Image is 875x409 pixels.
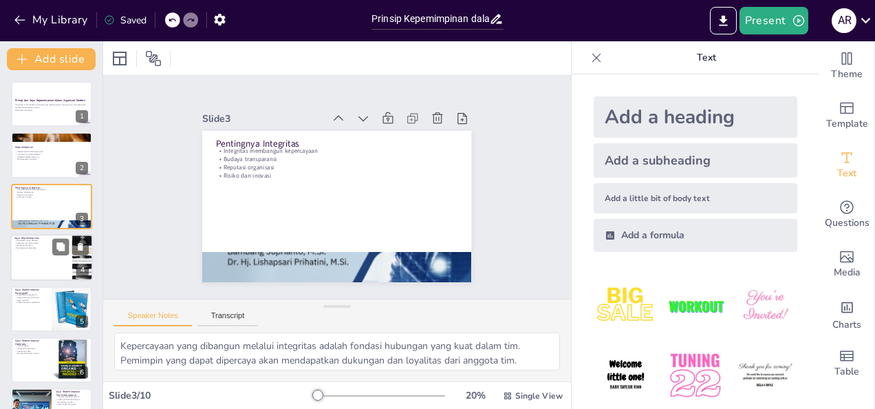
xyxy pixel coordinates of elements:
[14,236,68,240] p: Gaya Kepemimpinan
[14,244,68,247] p: Menyesuaikan gaya
[76,110,88,123] div: 1
[15,339,47,346] p: Gaya Kepemimpinan Otokratis
[114,333,560,370] textarea: Kepercayaan yang dibangun melalui integritas adalah fondasi hubungan yang kuat dalam tim. Pemimpi...
[114,311,192,326] button: Speaker Notes
[15,347,47,350] p: Mengurangi partisipasi
[832,7,856,34] button: a r
[15,296,47,299] p: Keputusan yang lebih baik
[607,41,806,74] p: Text
[15,156,88,158] p: [PERSON_NAME] dalam tim
[15,353,47,355] p: Mempertimbangkan situasi
[710,7,737,34] button: Export to PowerPoint
[145,50,162,67] span: Position
[216,171,458,180] p: Risiko dan inovasi
[76,315,88,328] div: 5
[202,112,323,125] div: Slide 3
[76,162,88,174] div: 2
[216,163,458,171] p: Reputasi organisasi
[7,48,96,70] button: Add slide
[56,396,88,399] p: Inspirasi perubahan positif
[56,401,88,404] p: Mendorong inovasi
[594,344,658,408] img: 4.jpeg
[15,293,47,296] p: Keterlibatan anggota tim
[11,286,92,332] div: 5
[819,240,874,289] div: Add images, graphics, shapes or video
[15,186,88,190] p: Pentingnya Integritas
[459,389,492,402] div: 20 %
[15,104,88,109] p: Presentasi ini membahas prinsip dan gaya kepemimpinan yang penting untuk efektivitas organisasi p...
[594,183,797,213] div: Add a little bit of body text
[825,216,869,231] span: Questions
[819,289,874,339] div: Add charts and graphs
[52,239,69,255] button: Duplicate Slide
[819,339,874,388] div: Add a table
[594,143,797,178] div: Add a subheading
[834,364,859,379] span: Table
[56,390,88,397] p: Gaya Kepemimpinan Transformasional
[56,403,88,406] p: Rasa tujuan yang jelas
[515,390,563,401] span: Single View
[76,213,88,225] div: 3
[216,137,458,149] p: Pentingnya Integritas
[15,191,88,193] p: Budaya transparansi
[15,196,88,199] p: Risiko dan inovasi
[594,274,658,338] img: 1.jpeg
[733,274,797,338] img: 3.jpeg
[15,189,88,191] p: Integritas membangun kepercayaan
[819,91,874,140] div: Add ready made slides
[837,166,856,181] span: Text
[594,96,797,138] div: Add a heading
[11,81,92,127] div: 1
[15,301,47,304] p: Efektivitas dalam kolaborasi
[14,242,68,244] p: Kelebihan dan kekurangan
[14,240,68,242] p: Pendekatan yang beragam
[819,41,874,91] div: Change the overall theme
[819,190,874,240] div: Get real-time input from your audience
[831,67,863,82] span: Theme
[10,234,93,281] div: 4
[109,48,131,70] div: Layout
[15,98,85,102] strong: Prinsip dan Gaya Kepemimpinan dalam Organisasi Modern
[826,116,868,132] span: Template
[104,14,147,27] div: Saved
[197,311,259,326] button: Transcript
[819,140,874,190] div: Add text boxes
[11,184,92,229] div: 3
[76,366,88,379] div: 6
[109,389,313,402] div: Slide 3 / 10
[216,155,458,163] p: Budaya transparansi
[663,344,727,408] img: 5.jpeg
[11,132,92,178] div: 2
[663,274,727,338] img: 2.jpeg
[76,264,89,277] div: 4
[56,399,88,401] p: Fokus pada pengembangan
[15,345,47,348] p: Kontrol penuh
[15,145,88,149] p: Kepemimpinan
[371,9,489,29] input: Insert title
[15,153,88,156] p: Pemimpin harus beradaptasi
[834,265,861,280] span: Media
[72,239,89,255] button: Delete Slide
[15,299,47,302] p: Rasa memiliki
[15,288,47,295] p: Gaya Kepemimpinan Partisipatif
[10,9,94,31] button: My Library
[832,8,856,33] div: a r
[15,150,88,153] p: Kepemimpinan adalah pengaruh
[739,7,808,34] button: Present
[15,158,88,160] p: Mendengarkan masukan
[14,247,68,250] p: Meningkatkan efektivitas
[733,344,797,408] img: 6.jpeg
[832,317,861,333] span: Charts
[15,109,88,112] p: Generated with [URL]
[594,219,797,252] div: Add a formula
[216,147,458,155] p: Integritas membangun kepercayaan
[11,337,92,383] div: 6
[15,193,88,196] p: Reputasi organisasi
[15,350,47,353] p: Keputusan cepat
